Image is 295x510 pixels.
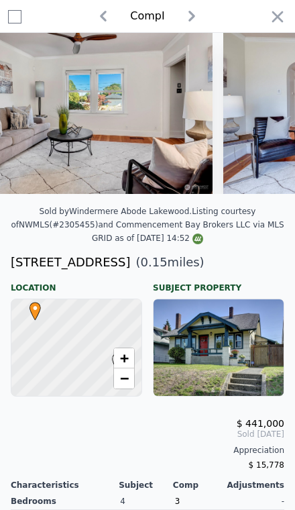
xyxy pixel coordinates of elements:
div: Subject Property [153,272,284,293]
span: 3 [175,497,180,506]
div: 4 [120,493,175,510]
span: ( miles) [130,253,204,272]
span: $ 441,000 [237,418,284,429]
span: 0.15 [141,255,168,269]
span: I [109,353,127,365]
div: [STREET_ADDRESS] [11,253,130,272]
img: NWMLS Logo [192,234,203,244]
div: • [26,302,34,310]
div: Comp [173,480,227,491]
div: Adjustments [227,480,284,491]
div: I [109,353,117,361]
a: Zoom in [114,348,134,368]
span: − [120,370,129,387]
div: Bedrooms [11,493,120,510]
span: Sold [DATE] [11,429,284,440]
div: Characteristics [11,480,119,491]
span: + [120,350,129,366]
div: Listing courtesy of NWMLS (#2305455) and Commencement Bay Brokers LLC via MLS GRID as of [DATE] 1... [11,207,284,243]
div: Comp I [130,8,164,24]
div: Sold by Windermere Abode Lakewood . [40,207,192,216]
a: Zoom out [114,368,134,389]
div: Appreciation [11,445,284,456]
span: • [26,298,44,318]
div: - [229,493,284,510]
div: Subject [119,480,173,491]
span: $ 15,778 [249,460,284,470]
div: Location [11,272,142,293]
